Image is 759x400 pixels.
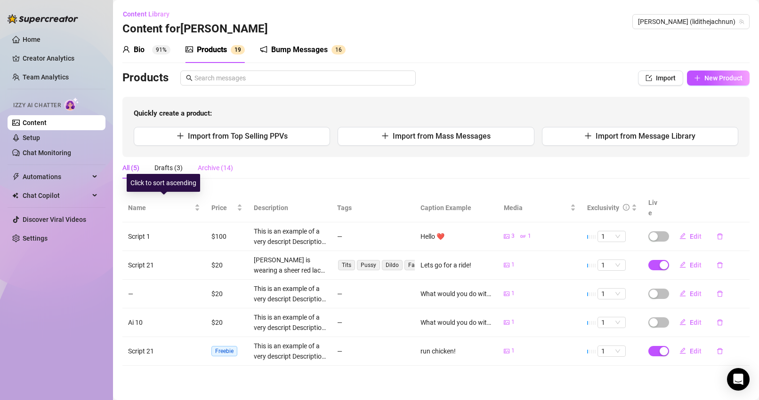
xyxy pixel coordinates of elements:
span: Import [656,74,676,82]
span: Edit [690,347,702,355]
span: Content Library [123,10,170,18]
button: delete [709,315,731,330]
span: 1 [511,260,515,269]
span: 1 [601,289,622,299]
span: picture [504,291,509,297]
button: Content Library [122,7,177,22]
span: plus [381,132,389,140]
th: Description [248,194,331,222]
span: gif [520,234,526,239]
span: 1 [601,231,622,242]
a: Discover Viral Videos [23,216,86,223]
div: Products [197,44,227,55]
td: Script 21 [122,251,206,280]
span: New Product [704,74,743,82]
span: Media [504,203,568,213]
span: 1 [335,47,339,53]
td: — [122,280,206,308]
span: Dildo [382,260,403,270]
a: Setup [23,134,40,141]
th: Name [122,194,206,222]
span: import [646,75,652,81]
div: Bump Messages [271,44,328,55]
span: picture [504,320,509,325]
span: team [739,19,744,24]
span: edit [679,290,686,297]
span: delete [717,348,723,354]
span: plus [584,132,592,140]
td: $20 [206,308,248,337]
button: delete [709,344,731,359]
span: 6 [339,47,342,53]
div: What would you do with me if you walked into the shower and saw me like this 😻 [420,289,493,299]
span: picture [186,46,193,53]
span: Freebie [211,346,237,356]
button: Import from Mass Messages [338,127,534,146]
span: Name [128,203,193,213]
img: Chat Copilot [12,192,18,199]
td: Ai 10 [122,308,206,337]
span: 1 [601,260,622,270]
div: Archive (14) [198,163,233,173]
div: Drafts (3) [154,163,183,173]
span: Import from Top Selling PPVs [188,132,288,141]
span: Amanda (lidithejachnun) [638,15,744,29]
span: Automations [23,169,89,184]
span: plus [694,75,701,81]
div: [PERSON_NAME] is wearing a sheer red lace [PERSON_NAME] that barely covers her busty tits and lea... [254,255,326,275]
span: delete [717,319,723,326]
div: This is an example of a very descript Description for the description that is needed in this exam... [254,312,326,333]
span: 9 [238,47,241,53]
th: Caption Example [415,194,498,222]
sup: 19 [231,45,245,55]
div: This is an example of a very descript Description for the description that is needed in this exam... [254,283,326,304]
span: Edit [690,290,702,298]
sup: 16 [331,45,346,55]
span: Chat Copilot [23,188,89,203]
span: Izzy AI Chatter [13,101,61,110]
span: delete [717,233,723,240]
span: Tits [338,260,355,270]
div: All (5) [122,163,139,173]
div: run chicken! [420,346,456,356]
sup: 91% [152,45,170,55]
button: delete [709,258,731,273]
div: This is an example of a very descript Description for the description that is needed in this exam... [254,341,326,361]
td: $20 [206,251,248,280]
button: Edit [672,229,709,244]
span: 3 [511,232,515,241]
button: Edit [672,344,709,359]
button: Edit [672,286,709,301]
span: info-circle [623,204,630,211]
span: edit [679,347,686,354]
span: 1 [511,318,515,327]
th: Media [498,194,581,222]
span: plus [177,132,184,140]
button: Import from Top Selling PPVs [134,127,330,146]
span: picture [504,262,509,268]
span: Pussy [357,260,380,270]
div: Open Intercom Messenger [727,368,750,391]
strong: Quickly create a product: [134,109,212,118]
span: edit [679,319,686,325]
div: Click to sort ascending [127,174,200,192]
button: Edit [672,258,709,273]
a: Content [23,119,47,126]
span: delete [717,262,723,268]
button: New Product [687,71,750,86]
td: $20 [206,280,248,308]
a: Creator Analytics [23,51,98,66]
th: Tags [331,194,415,222]
div: Hello ❤️ [420,231,444,242]
h3: Products [122,71,169,86]
th: Price [206,194,248,222]
span: picture [504,234,509,239]
td: — [331,308,415,337]
span: picture [504,348,509,354]
img: logo-BBDzfeDw.svg [8,14,78,24]
span: edit [679,261,686,268]
button: Edit [672,315,709,330]
span: delete [717,290,723,297]
span: notification [260,46,267,53]
a: Settings [23,235,48,242]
